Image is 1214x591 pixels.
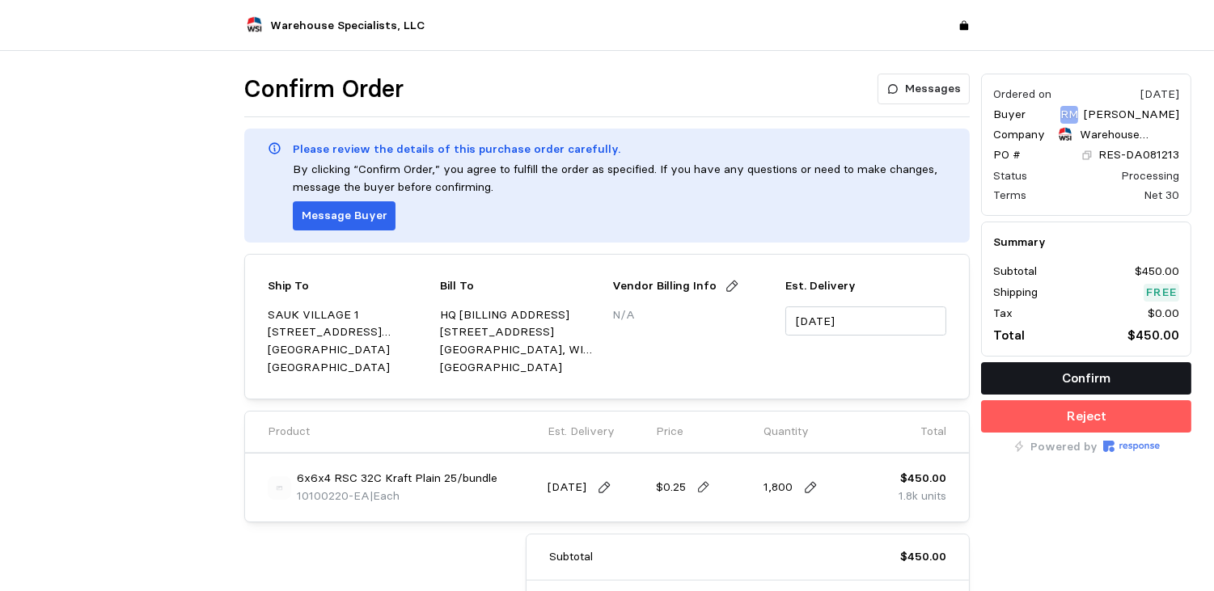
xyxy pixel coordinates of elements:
span: 10100220-EA [297,488,370,503]
h5: Summary [993,234,1179,251]
img: Response Logo [1103,441,1160,452]
p: Message Buyer [302,207,387,225]
button: Confirm [981,362,1191,395]
p: [PERSON_NAME] [1084,106,1179,124]
p: Bill To [440,277,474,295]
p: $450.00 [1127,325,1179,345]
img: svg%3e [268,476,291,500]
p: [GEOGRAPHIC_DATA] [268,341,429,359]
p: Please review the details of this purchase order carefully. [293,141,620,158]
p: Tax [993,305,1013,323]
p: SAUK VILLAGE 1 [268,306,429,324]
button: Messages [878,74,970,104]
span: | Each [370,488,400,503]
p: Reject [1067,406,1106,426]
h1: Confirm Order [244,74,404,105]
p: Product [268,423,310,441]
p: $0.00 [1148,305,1179,323]
p: Confirm [1062,368,1110,388]
p: Warehouse Specialists, LLC [270,17,425,35]
p: Total [920,423,946,441]
p: PO # [993,146,1021,164]
p: Shipping [993,284,1038,302]
p: 1,800 [764,479,793,496]
div: Processing [1121,167,1179,184]
p: Quantity [764,423,809,441]
p: Total [993,325,1025,345]
button: Reject [981,400,1191,433]
p: RES-DA081213 [1098,146,1179,164]
p: Buyer [993,106,1026,124]
p: RM [1060,106,1078,124]
input: MM/DD/YYYY [785,306,946,336]
p: $0.25 [656,479,686,496]
p: $450.00 [1135,263,1179,281]
p: [GEOGRAPHIC_DATA] [440,359,601,377]
p: [STREET_ADDRESS] [440,323,601,341]
p: Est. Delivery [548,423,615,441]
p: Powered by [1030,438,1098,456]
div: Ordered on [993,86,1051,103]
p: Warehouse Specialists, LLC [1080,126,1179,144]
p: Price [656,423,683,441]
p: Subtotal [549,548,593,566]
p: Ship To [268,277,309,295]
div: [DATE] [1140,86,1179,103]
p: [GEOGRAPHIC_DATA] [268,359,429,377]
p: N/A [613,306,774,324]
p: Vendor Billing Info [613,277,717,295]
p: Messages [905,80,961,98]
p: [STREET_ADDRESS][PERSON_NAME] [268,323,429,341]
p: HQ [BILLING ADDRESS] [440,306,601,324]
p: [DATE] [548,479,586,496]
p: Est. Delivery [785,277,946,295]
p: Free [1146,284,1177,302]
button: Message Buyer [293,201,396,230]
div: Net 30 [1144,187,1179,204]
p: Company [993,126,1045,144]
div: Terms [993,187,1026,204]
p: Subtotal [993,263,1037,281]
p: $450.00 [899,470,946,488]
p: 6x6x4 RSC 32C Kraft Plain 25/bundle [297,470,497,488]
p: By clicking “Confirm Order,” you agree to fulfill the order as specified. If you have any questio... [293,161,946,196]
p: $450.00 [900,548,946,566]
p: 1.8k units [899,488,946,505]
p: [GEOGRAPHIC_DATA], WI 54912 [440,341,601,359]
div: Status [993,167,1027,184]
